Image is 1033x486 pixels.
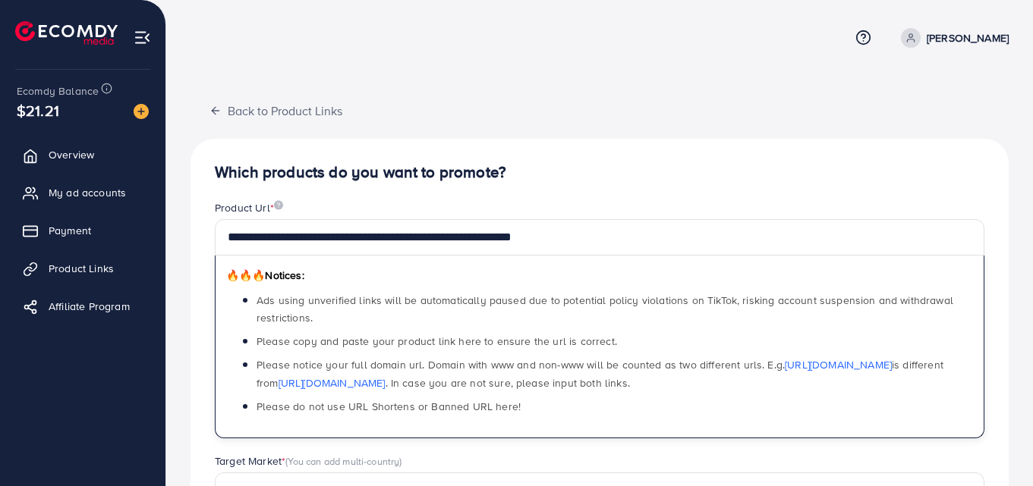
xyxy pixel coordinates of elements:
span: Please do not use URL Shortens or Banned URL here! [257,399,521,414]
span: Please notice your full domain url. Domain with www and non-www will be counted as two different ... [257,357,943,390]
span: $21.21 [17,99,59,121]
a: [PERSON_NAME] [895,28,1009,48]
span: Ads using unverified links will be automatically paused due to potential policy violations on Tik... [257,293,953,325]
span: Payment [49,223,91,238]
a: Overview [11,140,154,170]
span: 🔥🔥🔥 [226,268,265,283]
label: Product Url [215,200,283,215]
span: Ecomdy Balance [17,83,99,99]
p: [PERSON_NAME] [927,29,1009,47]
button: Back to Product Links [191,94,361,127]
span: (You can add multi-country) [285,454,402,468]
span: My ad accounts [49,185,126,200]
span: Please copy and paste your product link here to ensure the url is correct. [257,334,617,349]
span: Affiliate Program [49,299,130,314]
a: [URL][DOMAIN_NAME] [785,357,892,372]
img: image [274,200,283,210]
a: Product Links [11,253,154,284]
span: Product Links [49,261,114,276]
a: Payment [11,215,154,246]
span: Overview [49,147,94,162]
span: Notices: [226,268,304,283]
a: My ad accounts [11,177,154,208]
label: Target Market [215,453,402,469]
h4: Which products do you want to promote? [215,163,984,182]
img: image [134,104,149,119]
iframe: Chat [968,418,1022,475]
img: menu [134,29,151,46]
a: Affiliate Program [11,291,154,321]
a: [URL][DOMAIN_NAME] [279,375,386,390]
img: logo [15,21,118,45]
